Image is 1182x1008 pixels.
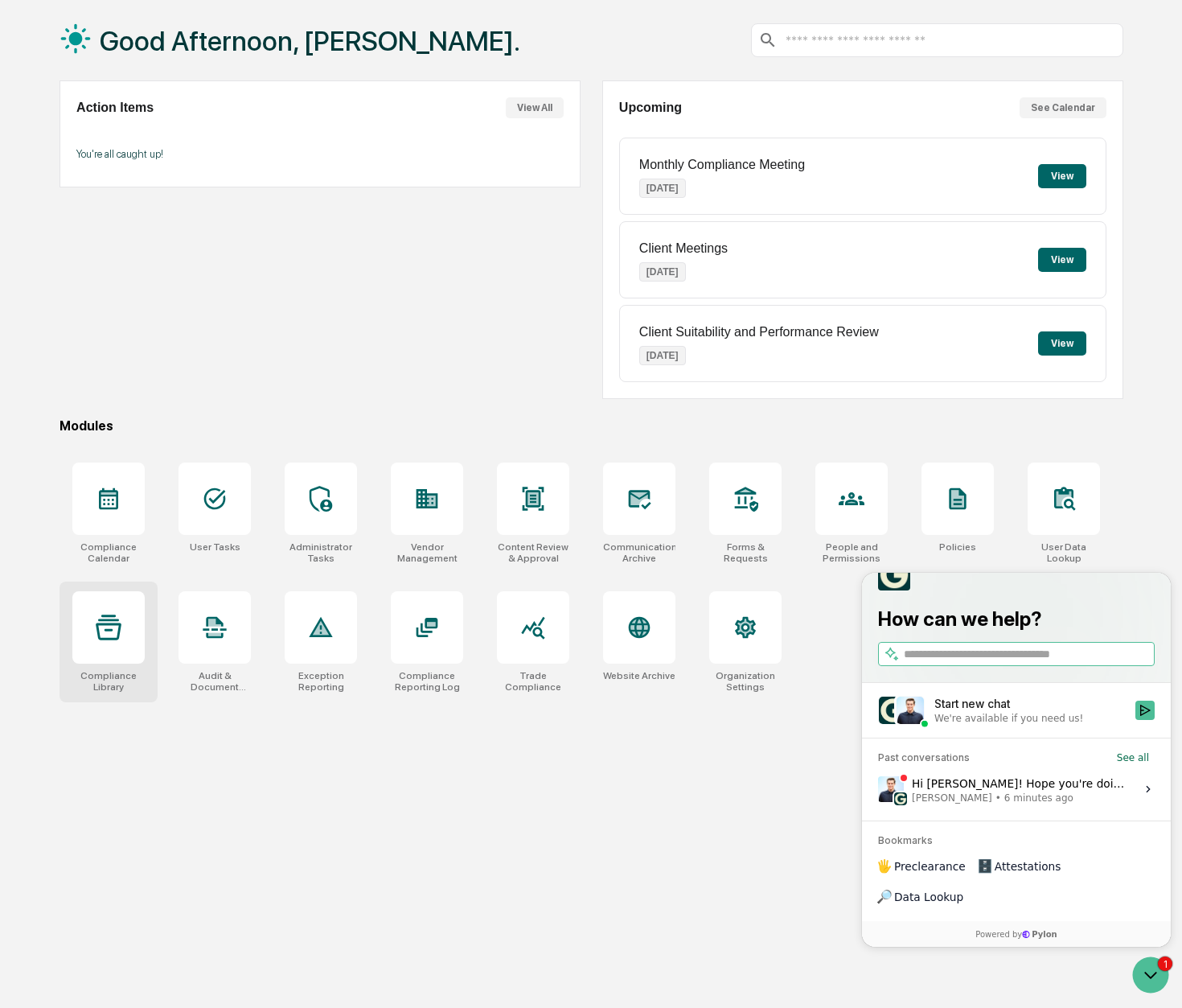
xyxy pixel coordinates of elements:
[16,204,42,229] img: Jack Rasmussen
[113,355,195,368] a: Powered byPylon
[16,123,45,152] img: 1746055101610-c473b297-6a78-478c-a979-82029cc54cd1
[1028,541,1100,564] div: User Data Lookup
[16,34,293,60] p: How can we help?
[1038,164,1086,188] button: View
[1131,955,1174,998] iframe: Open customer support
[72,670,145,693] div: Compliance Library
[10,279,110,308] a: 🖐️Preclearance
[815,541,888,564] div: People and Permissions
[1038,331,1086,356] button: View
[709,541,782,564] div: Forms & Requests
[506,97,564,118] button: View All
[34,123,63,152] img: 8933085812038_c878075ebb4cc5468115_72.jpg
[619,101,682,115] h2: Upcoming
[16,179,108,191] div: Past conversations
[391,670,463,693] div: Compliance Reporting Log
[190,541,240,553] div: User Tasks
[285,541,357,564] div: Administrator Tasks
[603,541,675,564] div: Communications Archive
[72,139,221,152] div: We're available if you need us!
[133,286,199,302] span: Attestations
[50,219,130,232] span: [PERSON_NAME]
[497,541,569,564] div: Content Review & Approval
[10,310,108,339] a: 🔎Data Lookup
[273,128,293,147] button: Start new chat
[32,220,45,232] img: 1746055101610-c473b297-6a78-478c-a979-82029cc54cd1
[639,179,686,198] p: [DATE]
[639,241,728,256] p: Client Meetings
[285,670,357,693] div: Exception Reporting
[117,287,129,300] div: 🗄️
[391,541,463,564] div: Vendor Management
[1038,248,1086,272] button: View
[100,25,520,57] h1: Good Afternoon, [PERSON_NAME].
[32,316,101,332] span: Data Lookup
[497,670,569,693] div: Trade Compliance
[249,175,293,195] button: See all
[16,318,29,331] div: 🔎
[76,148,564,160] p: You're all caught up!
[639,346,686,365] p: [DATE]
[72,541,145,564] div: Compliance Calendar
[60,418,1123,434] div: Modules
[639,325,879,339] p: Client Suitability and Performance Review
[179,670,251,693] div: Audit & Document Logs
[72,123,264,139] div: Start new chat
[110,279,206,308] a: 🗄️Attestations
[133,219,139,232] span: •
[862,573,1171,947] iframe: To enrich screen reader interactions, please activate Accessibility in Grammarly extension settings
[939,541,976,553] div: Policies
[142,219,211,232] span: 6 minutes ago
[16,287,29,300] div: 🖐️
[639,262,686,282] p: [DATE]
[603,670,675,681] div: Website Archive
[639,158,805,172] p: Monthly Compliance Meeting
[76,101,154,115] h2: Action Items
[32,286,104,302] span: Preclearance
[160,356,195,368] span: Pylon
[1020,97,1106,118] button: See Calendar
[709,670,782,693] div: Organization Settings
